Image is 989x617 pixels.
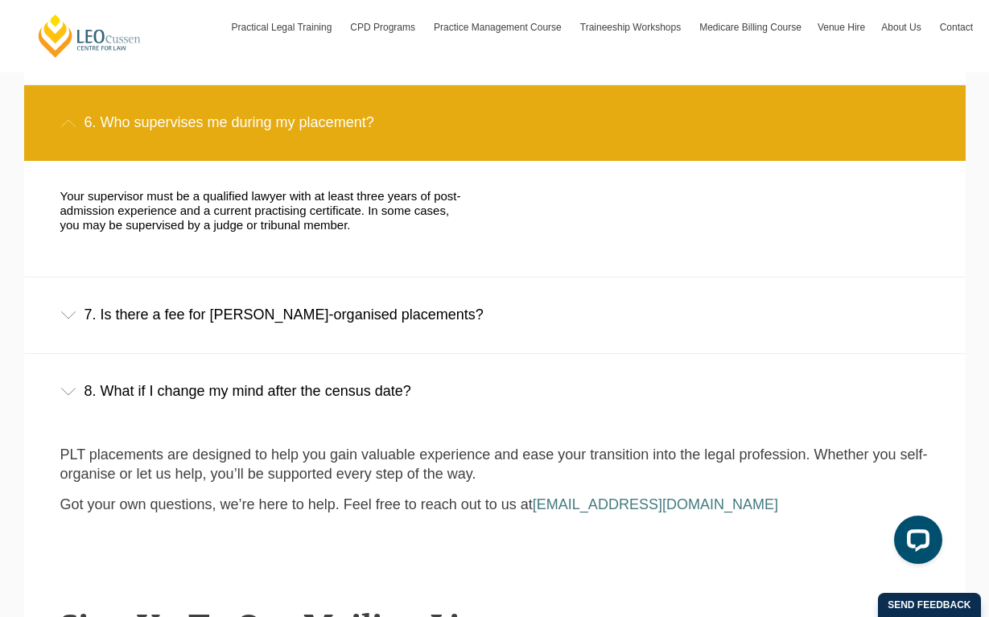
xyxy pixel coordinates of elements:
div: 8. What if I change my mind after the census date? [24,354,966,429]
span: PLT placements are designed to help you gain valuable experience and ease your transition into th... [60,446,928,481]
a: Contact [932,4,981,51]
div: 6. Who supervises me during my placement? [24,85,966,160]
a: Medicare Billing Course [691,4,810,51]
span: Your supervisor must be a qualified lawyer with at least three years of post-admission experience... [60,189,461,232]
div: 7. Is there a fee for [PERSON_NAME]-organised placements? [24,278,966,352]
a: [EMAIL_ADDRESS][DOMAIN_NAME] [533,496,778,512]
a: Traineeship Workshops [572,4,691,51]
a: Venue Hire [810,4,873,51]
iframe: LiveChat chat widget [881,509,949,577]
a: CPD Programs [342,4,426,51]
a: Practice Management Course [426,4,572,51]
a: Practical Legal Training [224,4,343,51]
span: Got your own questions, we’re here to help. Feel free to reach out to us at [60,496,533,512]
a: [PERSON_NAME] Centre for Law [36,13,143,59]
a: About Us [873,4,931,51]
